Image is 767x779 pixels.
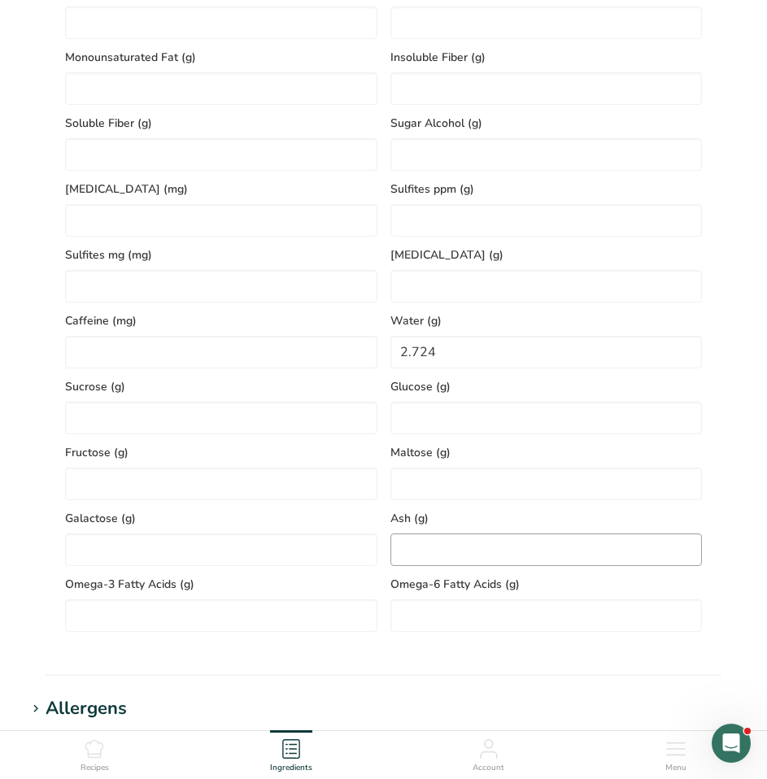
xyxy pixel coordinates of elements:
span: Monounsaturated Fat (g) [65,49,377,66]
span: Omega-3 Fatty Acids (g) [65,576,377,593]
span: Recipes [81,762,109,774]
iframe: Intercom live chat [712,724,751,763]
span: Menu [665,762,686,774]
span: Caffeine (mg) [65,312,377,329]
span: Account [473,762,504,774]
span: Sugar Alcohol (g) [390,115,703,132]
a: Account [473,731,504,775]
span: Sucrose (g) [65,378,377,395]
span: Fructose (g) [65,444,377,461]
span: [MEDICAL_DATA] (g) [390,246,703,263]
span: [MEDICAL_DATA] (mg) [65,181,377,198]
span: Soluble Fiber (g) [65,115,377,132]
span: Glucose (g) [390,378,703,395]
span: Ash (g) [390,510,703,527]
span: Ingredients [270,762,312,774]
span: Sulfites mg (mg) [65,246,377,263]
span: Maltose (g) [390,444,703,461]
a: Recipes [81,731,109,775]
span: Water (g) [390,312,703,329]
div: Allergens [46,695,127,722]
span: Omega-6 Fatty Acids (g) [390,576,703,593]
span: Galactose (g) [65,510,377,527]
a: Ingredients [270,731,312,775]
span: Sulfites ppm (g) [390,181,703,198]
span: Insoluble Fiber (g) [390,49,703,66]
